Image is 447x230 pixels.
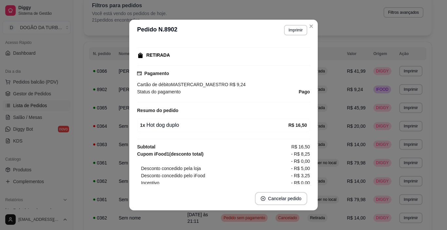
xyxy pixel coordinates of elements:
span: - R$ 0,00 [291,158,310,165]
strong: Pago [299,89,310,94]
button: Imprimir [284,25,307,35]
button: Close [306,21,316,31]
h3: Pedido N. 8902 [137,25,177,35]
strong: R$ 16,50 [288,123,307,128]
span: - R$ 8,25 [291,150,310,158]
span: Incentivo [141,179,159,186]
div: RETIRADA [146,52,170,59]
span: close-circle [261,196,265,201]
span: Desconto concedido pelo iFood [141,172,205,179]
span: Desconto concedido pela loja [141,165,201,172]
button: close-circleCancelar pedido [255,192,307,205]
span: R$ 16,50 [291,143,310,150]
span: - R$ 5,00 [291,165,310,172]
strong: Cupom iFood 1 (desconto total) [137,151,204,157]
span: Status do pagamento [137,88,181,95]
strong: Subtotal [137,144,155,149]
span: - R$ 0,00 [291,179,310,186]
strong: Pagamento [144,71,169,76]
div: Hot dog duplo [140,121,288,129]
span: Cartão de débito MASTERCARD_MAESTRO [137,82,228,87]
strong: 1 x [140,123,145,128]
span: - R$ 3,25 [291,172,310,179]
span: R$ 9,24 [228,82,246,87]
span: credit-card [137,71,142,76]
strong: Resumo do pedido [137,108,178,113]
